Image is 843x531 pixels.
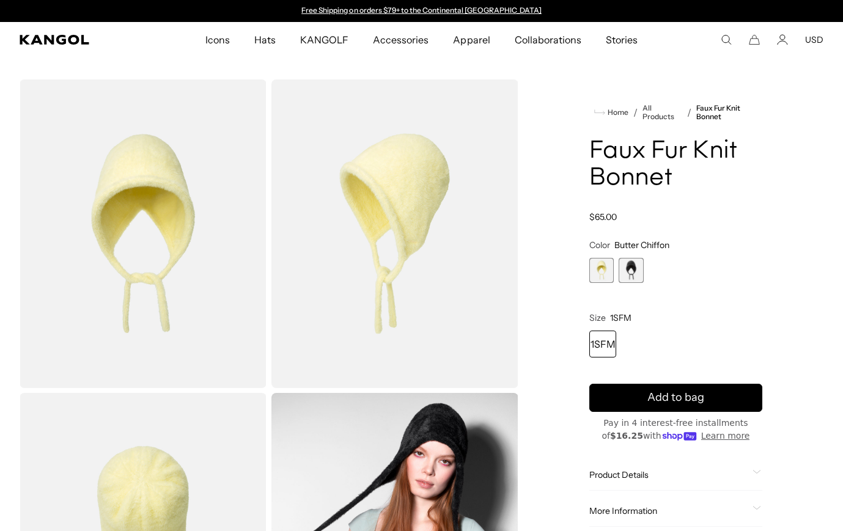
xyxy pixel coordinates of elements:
[441,22,502,57] a: Apparel
[628,105,638,120] li: /
[589,258,614,283] label: Butter Chiffon
[589,384,762,412] button: Add to bag
[589,505,748,516] span: More Information
[696,104,762,121] a: Faux Fur Knit Bonnet
[271,79,518,388] img: color-butter-chiffon
[642,104,682,121] a: All Products
[589,138,762,192] h1: Faux Fur Knit Bonnet
[589,469,748,480] span: Product Details
[594,107,628,118] a: Home
[361,22,441,57] a: Accessories
[589,240,610,251] span: Color
[777,34,788,45] a: Account
[453,22,490,57] span: Apparel
[605,108,628,117] span: Home
[589,331,616,357] div: 1SFM
[515,22,581,57] span: Collaborations
[296,6,548,16] div: 1 of 2
[619,258,644,283] label: Black
[721,34,732,45] summary: Search here
[614,240,669,251] span: Butter Chiffon
[610,312,631,323] span: 1SFM
[205,22,230,57] span: Icons
[589,312,606,323] span: Size
[589,211,617,222] span: $65.00
[254,22,276,57] span: Hats
[502,22,594,57] a: Collaborations
[20,79,267,388] img: color-butter-chiffon
[193,22,242,57] a: Icons
[594,22,650,57] a: Stories
[589,104,762,121] nav: breadcrumbs
[606,22,638,57] span: Stories
[619,258,644,283] div: 2 of 2
[749,34,760,45] button: Cart
[682,105,691,120] li: /
[647,389,704,406] span: Add to bag
[20,35,135,45] a: Kangol
[589,258,614,283] div: 1 of 2
[242,22,288,57] a: Hats
[288,22,361,57] a: KANGOLF
[373,22,429,57] span: Accessories
[296,6,548,16] div: Announcement
[296,6,548,16] slideshow-component: Announcement bar
[300,22,348,57] span: KANGOLF
[301,5,542,15] a: Free Shipping on orders $79+ to the Continental [GEOGRAPHIC_DATA]
[805,34,823,45] button: USD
